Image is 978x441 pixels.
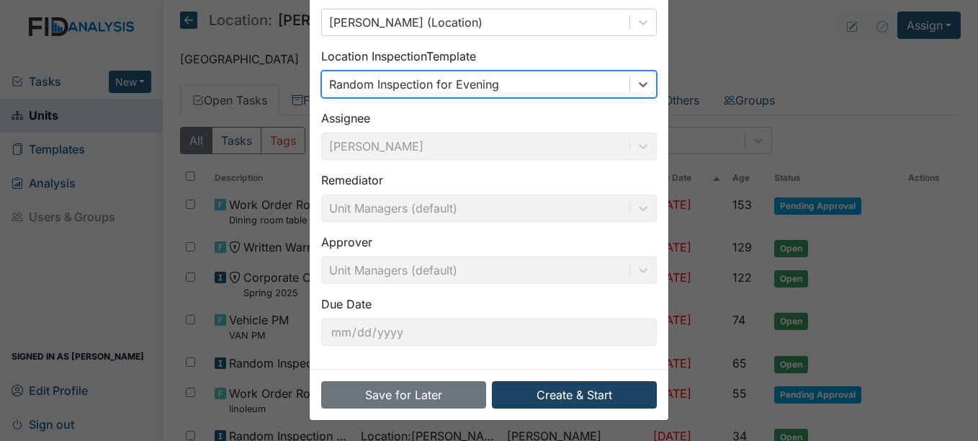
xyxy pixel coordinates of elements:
label: Approver [321,233,372,251]
div: Random Inspection for Evening [329,76,499,93]
label: Location Inspection Template [321,48,476,65]
label: Assignee [321,110,370,127]
button: Save for Later [321,381,486,409]
div: [PERSON_NAME] (Location) [329,14,483,31]
label: Due Date [321,295,372,313]
label: Remediator [321,171,383,189]
button: Create & Start [492,381,657,409]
